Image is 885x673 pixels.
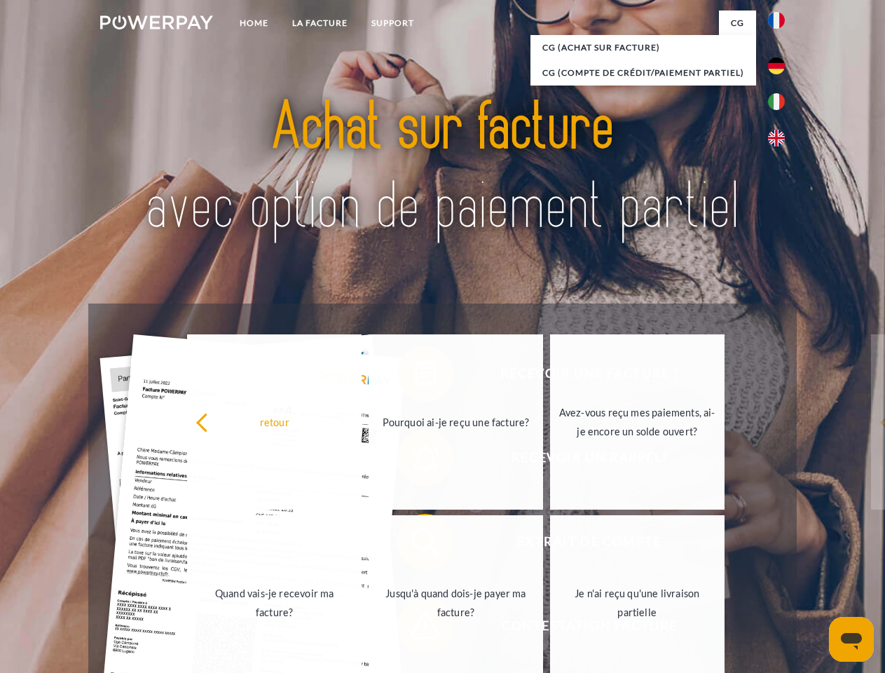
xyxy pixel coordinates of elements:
img: fr [768,12,785,29]
iframe: Bouton de lancement de la fenêtre de messagerie [829,617,874,662]
a: CG [719,11,756,36]
img: en [768,130,785,147]
div: Quand vais-je recevoir ma facture? [195,584,353,622]
a: Avez-vous reçu mes paiements, ai-je encore un solde ouvert? [550,334,725,510]
a: LA FACTURE [280,11,359,36]
img: it [768,93,785,110]
div: Pourquoi ai-je reçu une facture? [377,412,535,431]
img: logo-powerpay-white.svg [100,15,213,29]
img: de [768,57,785,74]
a: Support [359,11,426,36]
div: Avez-vous reçu mes paiements, ai-je encore un solde ouvert? [558,403,716,441]
div: Jusqu'à quand dois-je payer ma facture? [377,584,535,622]
a: CG (Compte de crédit/paiement partiel) [530,60,756,86]
a: Home [228,11,280,36]
a: CG (achat sur facture) [530,35,756,60]
div: Je n'ai reçu qu'une livraison partielle [558,584,716,622]
div: retour [195,412,353,431]
img: title-powerpay_fr.svg [134,67,751,268]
